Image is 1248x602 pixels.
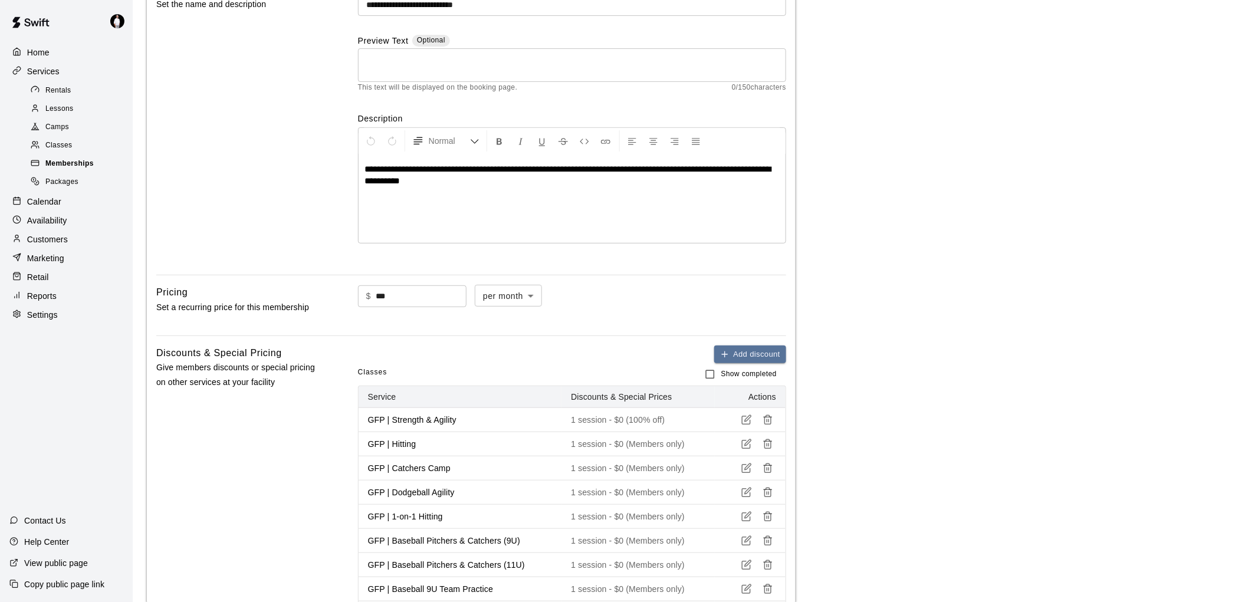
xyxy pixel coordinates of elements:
[571,583,705,595] p: 1 session - $0 (Members only)
[9,268,123,286] a: Retail
[9,231,123,248] a: Customers
[28,81,133,100] a: Rentals
[715,386,786,408] th: Actions
[9,287,123,305] a: Reports
[156,285,188,300] h6: Pricing
[45,85,71,97] span: Rentals
[359,386,562,408] th: Service
[368,535,553,547] p: GFP | Baseball Pitchers & Catchers (9U)
[368,438,553,450] p: GFP | Hitting
[665,130,685,152] button: Right Align
[24,536,69,548] p: Help Center
[28,155,133,173] a: Memberships
[732,82,786,94] span: 0 / 150 characters
[28,174,128,190] div: Packages
[408,130,484,152] button: Formatting Options
[9,212,123,229] a: Availability
[721,369,777,380] span: Show completed
[686,130,706,152] button: Justify Align
[368,511,553,522] p: GFP | 1-on-1 Hitting
[596,130,616,152] button: Insert Link
[45,158,94,170] span: Memberships
[27,252,64,264] p: Marketing
[27,47,50,58] p: Home
[156,300,320,315] p: Set a recurring price for this membership
[368,559,553,571] p: GFP | Baseball Pitchers & Catchers (11U)
[366,290,371,302] p: $
[574,130,595,152] button: Insert Code
[571,511,705,522] p: 1 session - $0 (Members only)
[358,363,387,386] span: Classes
[532,130,552,152] button: Format Underline
[27,65,60,77] p: Services
[27,271,49,283] p: Retail
[368,583,553,595] p: GFP | Baseball 9U Team Practice
[27,309,58,321] p: Settings
[108,9,133,33] div: Travis Hamilton
[358,82,518,94] span: This text will be displayed on the booking page.
[156,360,320,390] p: Give members discounts or special pricing on other services at your facility
[417,36,445,44] span: Optional
[24,578,104,590] p: Copy public page link
[475,285,542,307] div: per month
[27,196,61,208] p: Calendar
[429,135,470,147] span: Normal
[382,130,402,152] button: Redo
[28,156,128,172] div: Memberships
[622,130,642,152] button: Left Align
[45,121,69,133] span: Camps
[571,559,705,571] p: 1 session - $0 (Members only)
[490,130,510,152] button: Format Bold
[571,486,705,498] p: 1 session - $0 (Members only)
[571,414,705,426] p: 1 session - $0 (100% off)
[9,62,123,80] a: Services
[28,137,133,155] a: Classes
[571,438,705,450] p: 1 session - $0 (Members only)
[511,130,531,152] button: Format Italics
[27,233,68,245] p: Customers
[358,113,786,124] label: Description
[358,35,409,48] label: Preview Text
[28,119,128,136] div: Camps
[714,346,786,364] button: Add discount
[28,83,128,99] div: Rentals
[368,486,553,498] p: GFP | Dodgeball Agility
[28,100,133,118] a: Lessons
[9,193,123,210] a: Calendar
[45,140,72,152] span: Classes
[9,306,123,324] a: Settings
[28,137,128,154] div: Classes
[561,386,715,408] th: Discounts & Special Prices
[27,215,67,226] p: Availability
[24,557,88,569] p: View public page
[28,101,128,117] div: Lessons
[571,535,705,547] p: 1 session - $0 (Members only)
[45,176,78,188] span: Packages
[45,103,74,115] span: Lessons
[28,173,133,192] a: Packages
[110,14,124,28] img: Travis Hamilton
[9,44,123,61] a: Home
[361,130,381,152] button: Undo
[368,462,553,474] p: GFP | Catchers Camp
[368,414,553,426] p: GFP | Strength & Agility
[27,290,57,302] p: Reports
[9,249,123,267] a: Marketing
[571,462,705,474] p: 1 session - $0 (Members only)
[553,130,573,152] button: Format Strikethrough
[28,119,133,137] a: Camps
[24,515,66,527] p: Contact Us
[643,130,664,152] button: Center Align
[156,346,282,361] h6: Discounts & Special Pricing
